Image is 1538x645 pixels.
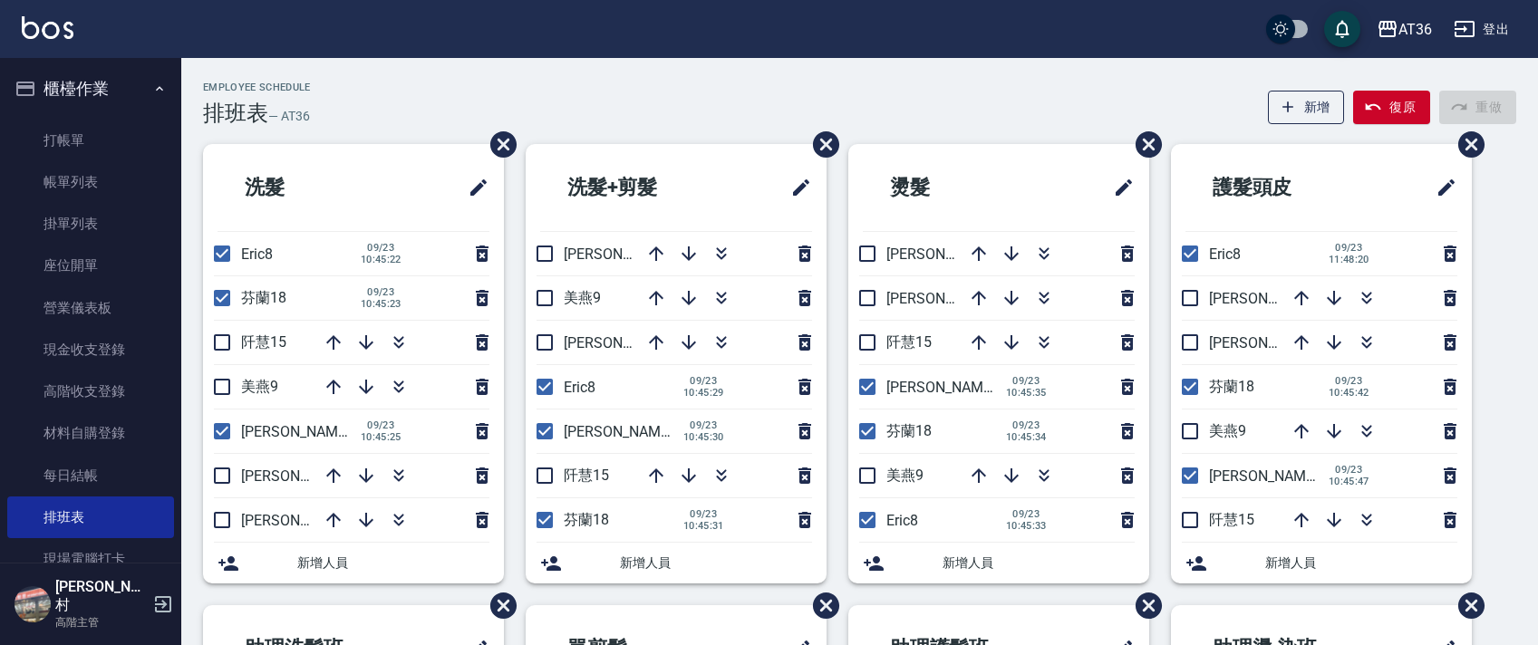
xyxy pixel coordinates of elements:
[203,543,504,583] div: 新增人員
[203,101,268,126] h3: 排班表
[1445,118,1487,171] span: 刪除班表
[7,65,174,112] button: 櫃檯作業
[1006,387,1047,399] span: 10:45:35
[7,496,174,538] a: 排班表
[886,467,924,484] span: 美燕9
[297,554,489,573] span: 新增人員
[1329,464,1369,476] span: 09/23
[22,16,73,39] img: Logo
[799,118,842,171] span: 刪除班表
[564,467,609,484] span: 阡慧15
[683,375,724,387] span: 09/23
[1329,387,1369,399] span: 10:45:42
[361,431,401,443] span: 10:45:25
[241,289,286,306] span: 芬蘭18
[268,107,310,126] h6: — AT36
[361,286,401,298] span: 09/23
[361,242,401,254] span: 09/23
[1122,118,1165,171] span: 刪除班表
[241,512,366,529] span: [PERSON_NAME]16
[1425,166,1457,209] span: 修改班表的標題
[886,290,1003,307] span: [PERSON_NAME]6
[7,329,174,371] a: 現金收支登錄
[1324,11,1360,47] button: save
[683,419,724,431] span: 09/23
[526,543,827,583] div: 新增人員
[540,155,731,220] h2: 洗髮+剪髮
[203,82,311,93] h2: Employee Schedule
[1185,155,1372,220] h2: 護髮頭皮
[683,431,724,443] span: 10:45:30
[1329,375,1369,387] span: 09/23
[1329,254,1369,265] span: 11:48:20
[241,333,286,351] span: 阡慧15
[620,554,812,573] span: 新增人員
[564,423,689,440] span: [PERSON_NAME]11
[1122,579,1165,632] span: 刪除班表
[564,511,609,528] span: 芬蘭18
[886,245,1011,263] span: [PERSON_NAME]16
[7,538,174,580] a: 現場電腦打卡
[241,467,358,485] span: [PERSON_NAME]6
[7,455,174,496] a: 每日結帳
[457,166,489,209] span: 修改班表的標題
[7,287,174,329] a: 營業儀表板
[1006,431,1047,443] span: 10:45:34
[886,379,1011,396] span: [PERSON_NAME]11
[886,333,932,351] span: 阡慧15
[1209,378,1254,395] span: 芬蘭18
[683,508,724,520] span: 09/23
[7,412,174,454] a: 材料自購登錄
[1329,476,1369,487] span: 10:45:47
[1445,579,1487,632] span: 刪除班表
[1353,91,1430,124] button: 復原
[218,155,384,220] h2: 洗髮
[7,245,174,286] a: 座位開單
[7,120,174,161] a: 打帳單
[779,166,812,209] span: 修改班表的標題
[863,155,1030,220] h2: 燙髮
[1398,18,1432,41] div: AT36
[7,203,174,245] a: 掛單列表
[1209,511,1254,528] span: 阡慧15
[1209,290,1334,307] span: [PERSON_NAME]16
[1006,419,1047,431] span: 09/23
[683,387,724,399] span: 10:45:29
[1369,11,1439,48] button: AT36
[477,579,519,632] span: 刪除班表
[1006,520,1047,532] span: 10:45:33
[1171,543,1472,583] div: 新增人員
[1102,166,1135,209] span: 修改班表的標題
[886,422,932,439] span: 芬蘭18
[799,579,842,632] span: 刪除班表
[886,512,918,529] span: Eric8
[241,423,366,440] span: [PERSON_NAME]11
[1209,422,1246,439] span: 美燕9
[1209,467,1334,485] span: [PERSON_NAME]11
[564,245,689,263] span: [PERSON_NAME]16
[477,118,519,171] span: 刪除班表
[241,378,278,395] span: 美燕9
[1006,375,1047,387] span: 09/23
[1329,242,1369,254] span: 09/23
[848,543,1149,583] div: 新增人員
[7,371,174,412] a: 高階收支登錄
[1209,245,1241,263] span: Eric8
[1209,334,1326,351] span: [PERSON_NAME]6
[55,614,148,631] p: 高階主管
[1265,554,1457,573] span: 新增人員
[361,419,401,431] span: 09/23
[1446,13,1516,46] button: 登出
[55,578,148,614] h5: [PERSON_NAME]村
[361,298,401,310] span: 10:45:23
[564,334,681,351] span: [PERSON_NAME]6
[241,245,273,263] span: Eric8
[564,289,601,306] span: 美燕9
[15,586,51,622] img: Person
[943,554,1135,573] span: 新增人員
[7,161,174,203] a: 帳單列表
[683,520,724,532] span: 10:45:31
[1268,91,1345,124] button: 新增
[1006,508,1047,520] span: 09/23
[361,254,401,265] span: 10:45:22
